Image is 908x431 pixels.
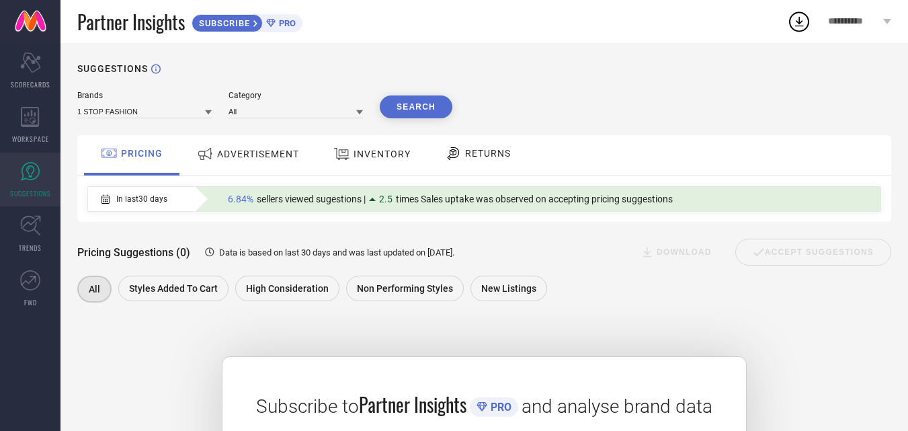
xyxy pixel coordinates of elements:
span: Pricing Suggestions (0) [77,246,190,259]
div: Percentage of sellers who have viewed suggestions for the current Insight Type [221,190,679,208]
span: TRENDS [19,243,42,253]
button: Search [380,95,452,118]
span: Subscribe to [256,395,359,418]
span: Partner Insights [359,391,466,418]
div: Brands [77,91,212,100]
span: INVENTORY [354,149,411,159]
span: PRO [276,18,296,28]
div: Open download list [787,9,811,34]
a: SUBSCRIBEPRO [192,11,302,32]
span: RETURNS [465,148,511,159]
span: FWD [24,297,37,307]
span: Styles Added To Cart [129,283,218,294]
span: Non Performing Styles [357,283,453,294]
span: WORKSPACE [12,134,49,144]
span: In last 30 days [116,194,167,204]
span: times Sales uptake was observed on accepting pricing suggestions [396,194,673,204]
span: and analyse brand data [522,395,712,418]
span: Data is based on last 30 days and was last updated on [DATE] . [219,247,454,258]
div: Category [229,91,363,100]
span: sellers viewed sugestions | [257,194,366,204]
span: PRICING [121,148,163,159]
h1: SUGGESTIONS [77,63,148,74]
span: 6.84% [228,194,253,204]
div: Accept Suggestions [735,239,891,266]
span: New Listings [481,283,536,294]
span: Partner Insights [77,8,185,36]
span: All [89,284,100,295]
span: SUGGESTIONS [10,188,51,198]
span: SCORECARDS [11,79,50,89]
span: High Consideration [246,283,329,294]
span: SUBSCRIBE [192,18,253,28]
span: ADVERTISEMENT [217,149,299,159]
span: 2.5 [379,194,393,204]
span: PRO [487,401,511,414]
